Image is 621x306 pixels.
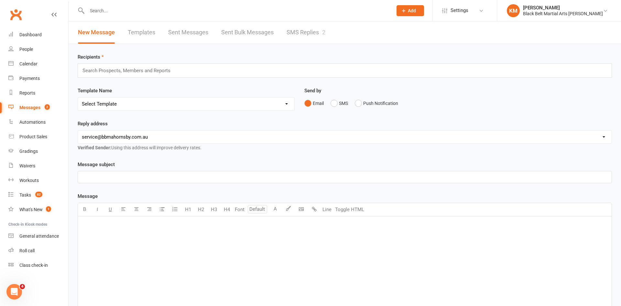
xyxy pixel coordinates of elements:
div: Waivers [19,163,35,168]
div: Calendar [19,61,38,66]
span: Add [408,8,416,13]
label: Send by [304,87,321,95]
div: Automations [19,119,46,125]
label: Message subject [78,161,115,168]
div: Reports [19,90,35,96]
label: Template Name [78,87,112,95]
a: General attendance kiosk mode [8,229,68,244]
a: What's New1 [8,202,68,217]
button: H4 [220,203,233,216]
div: Class check-in [19,263,48,268]
strong: Verified Sender: [78,145,111,150]
a: New Message [78,21,115,44]
button: Email [304,97,324,109]
div: General attendance [19,233,59,239]
a: Dashboard [8,28,68,42]
button: H3 [207,203,220,216]
div: [PERSON_NAME] [523,5,603,11]
a: Sent Bulk Messages [221,21,274,44]
input: Search... [85,6,388,15]
a: Workouts [8,173,68,188]
div: Roll call [19,248,35,253]
span: 1 [46,206,51,212]
a: Messages 2 [8,100,68,115]
a: Roll call [8,244,68,258]
button: Push Notification [355,97,398,109]
button: SMS [331,97,348,109]
div: People [19,47,33,52]
label: Recipients [78,53,104,61]
a: Automations [8,115,68,130]
div: Gradings [19,149,38,154]
span: Using this address will improve delivery rates. [78,145,202,150]
a: Gradings [8,144,68,159]
div: Payments [19,76,40,81]
button: A [269,203,282,216]
button: H1 [181,203,194,216]
label: Reply address [78,120,108,128]
span: Settings [451,3,468,18]
a: Calendar [8,57,68,71]
span: 2 [45,104,50,110]
div: What's New [19,207,43,212]
div: Messages [19,105,40,110]
iframe: Intercom live chat [6,284,22,300]
button: Toggle HTML [333,203,366,216]
a: Payments [8,71,68,86]
div: Workouts [19,178,39,183]
a: Class kiosk mode [8,258,68,273]
button: Line [321,203,333,216]
div: Product Sales [19,134,47,139]
span: 82 [35,192,42,197]
button: Font [233,203,246,216]
a: Clubworx [8,6,24,23]
button: U [104,203,117,216]
a: Waivers [8,159,68,173]
a: Reports [8,86,68,100]
button: Add [397,5,424,16]
button: H2 [194,203,207,216]
span: 4 [20,284,25,289]
a: SMS Replies2 [287,21,325,44]
div: Black Belt Martial Arts [PERSON_NAME] [523,11,603,17]
input: Search Prospects, Members and Reports [82,66,177,75]
input: Default [248,205,267,213]
div: Dashboard [19,32,42,37]
a: Sent Messages [168,21,208,44]
a: Tasks 82 [8,188,68,202]
div: KM [507,4,520,17]
div: 2 [322,29,325,36]
a: Templates [128,21,155,44]
div: Tasks [19,192,31,198]
a: Product Sales [8,130,68,144]
a: People [8,42,68,57]
span: U [109,207,112,212]
label: Message [78,192,98,200]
